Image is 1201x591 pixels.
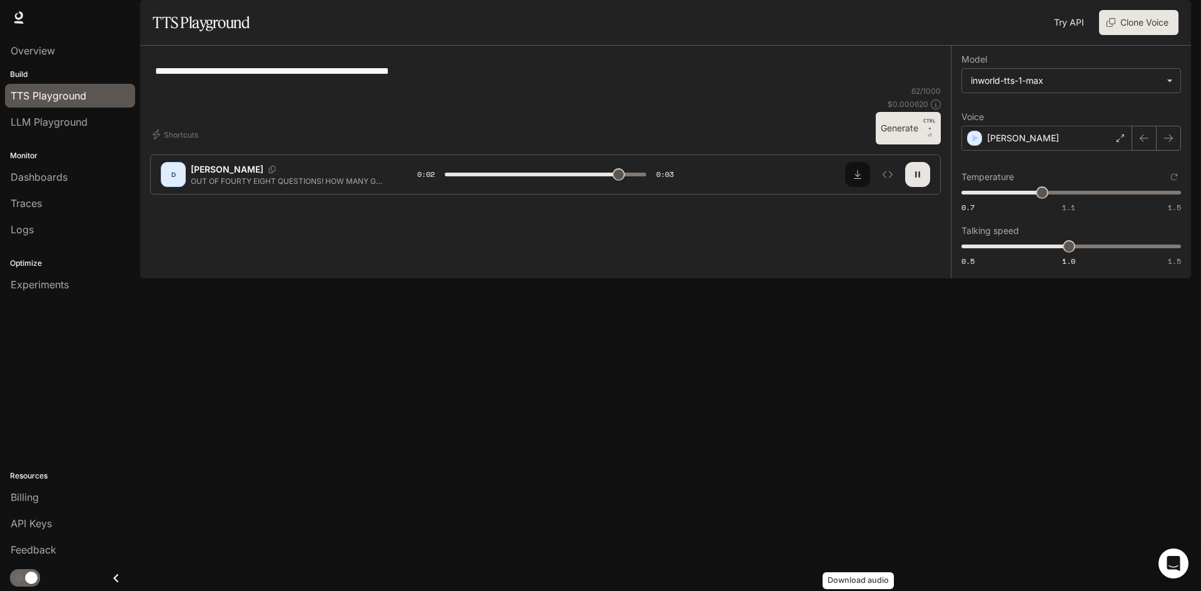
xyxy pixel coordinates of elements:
button: GenerateCTRL +⏎ [876,112,941,144]
p: $ 0.000620 [888,99,928,109]
p: 62 / 1000 [911,86,941,96]
span: 0:02 [417,168,435,181]
span: 1.1 [1062,202,1075,213]
span: 1.5 [1168,256,1181,266]
p: Temperature [961,173,1014,181]
p: OUT OF FOURTY EIGHT QUESTIONS! HOW MANY GOT YOU CORRECT ? [191,176,387,186]
p: Talking speed [961,226,1019,235]
div: inworld-tts-1-max [962,69,1180,93]
h1: TTS Playground [153,10,250,35]
button: Copy Voice ID [263,166,281,173]
button: Reset to default [1167,170,1181,184]
button: Shortcuts [150,124,203,144]
p: ⏎ [923,117,936,139]
p: CTRL + [923,117,936,132]
div: D [163,164,183,184]
button: Download audio [845,162,870,187]
p: Voice [961,113,984,121]
p: [PERSON_NAME] [191,163,263,176]
div: Download audio [823,572,894,589]
div: Open Intercom Messenger [1158,548,1188,578]
a: Try API [1049,10,1089,35]
p: [PERSON_NAME] [987,132,1059,144]
span: 1.5 [1168,202,1181,213]
p: Model [961,55,987,64]
span: 0:03 [656,168,674,181]
div: inworld-tts-1-max [971,74,1160,87]
button: Inspect [875,162,900,187]
span: 0.5 [961,256,975,266]
span: 1.0 [1062,256,1075,266]
span: 0.7 [961,202,975,213]
button: Clone Voice [1099,10,1178,35]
